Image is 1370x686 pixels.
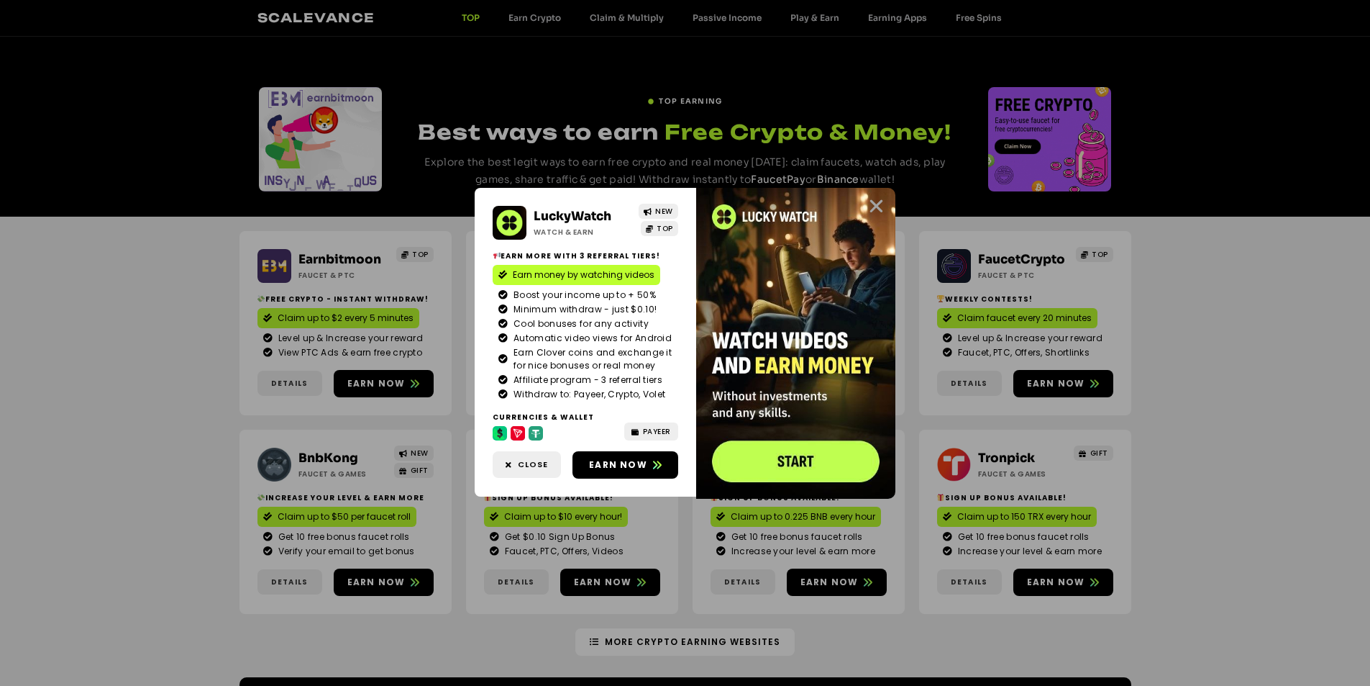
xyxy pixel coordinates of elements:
a: PAYEER [624,423,678,441]
span: Boost your income up to + 50% [510,289,656,302]
span: TOP [657,223,673,234]
span: Affiliate program - 3 referral tiers [510,374,662,387]
a: Close [493,451,561,478]
span: Earn Clover coins and exchange it for nice bonuses or real money [510,346,672,372]
h2: Earn more with 3 referral Tiers! [493,251,678,261]
a: NEW [639,204,678,219]
a: Earn now [572,451,678,479]
span: Close [518,459,548,471]
a: TOP [641,221,678,236]
h2: Currencies & Wallet [493,412,678,423]
span: PAYEER [643,426,671,437]
a: Earn money by watching videos [493,265,660,285]
span: Automatic video views for Android [510,332,672,345]
span: Cool bonuses for any activity [510,317,649,330]
a: Close [867,197,885,215]
a: LuckyWatch [534,209,611,224]
img: 📢 [493,252,501,259]
span: Withdraw to: Payeer, Crypto, Volet [510,388,665,401]
span: Earn now [589,459,647,471]
span: Minimum withdraw - just $0.10! [510,303,657,316]
span: NEW [655,206,673,217]
span: Earn money by watching videos [513,268,654,281]
h2: Watch & Earn [534,227,629,238]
